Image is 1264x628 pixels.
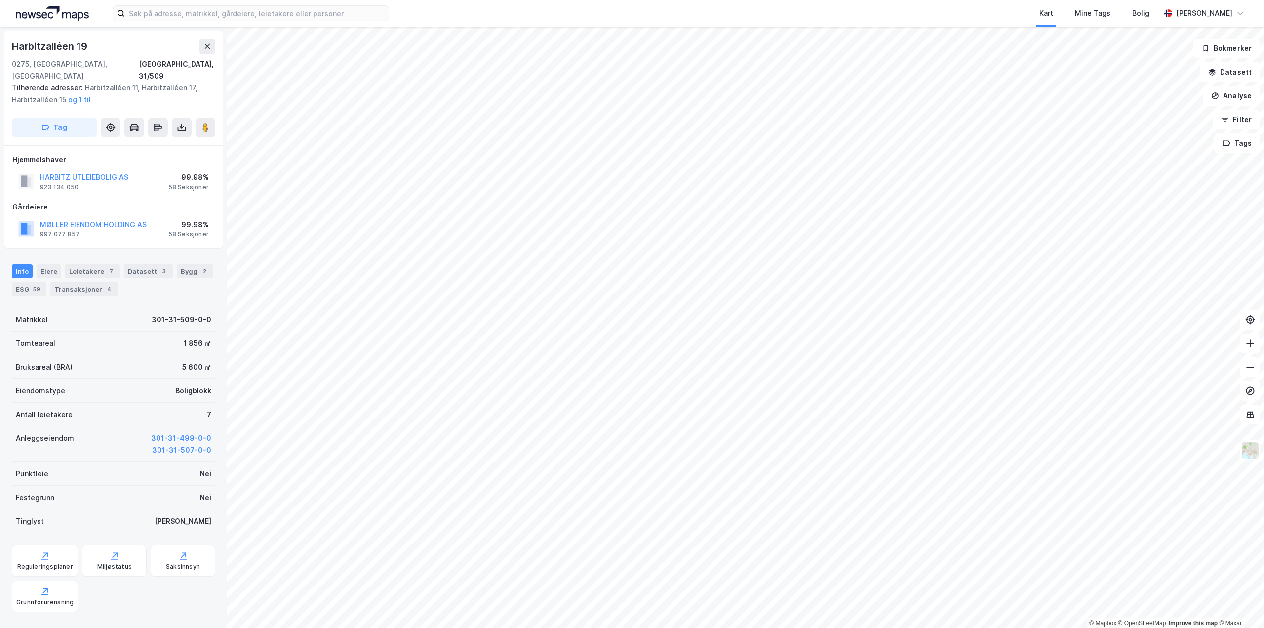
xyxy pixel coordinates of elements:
button: Tags [1214,133,1260,153]
button: Bokmerker [1193,39,1260,58]
div: 997 077 857 [40,230,79,238]
a: Mapbox [1089,620,1116,627]
div: Harbitzalléen 11, Harbitzalléen 17, Harbitzalléen 15 [12,82,207,106]
div: Grunnforurensning [16,598,74,606]
div: 99.98% [168,171,209,183]
div: Datasett [124,264,173,278]
a: Improve this map [1169,620,1218,627]
div: [PERSON_NAME] [155,515,211,527]
button: 301-31-499-0-0 [151,432,211,444]
div: Miljøstatus [97,563,132,571]
div: Hjemmelshaver [12,154,215,166]
div: 7 [106,266,116,276]
div: 58 Seksjoner [168,230,209,238]
div: Leietakere [65,264,120,278]
div: 301-31-509-0-0 [152,314,211,326]
div: Harbitzalléen 19 [12,39,89,54]
div: 3 [159,266,169,276]
div: Nei [200,468,211,480]
div: Transaksjoner [50,282,118,296]
img: logo.a4113a55bc3d86da70a041830d287a7e.svg [16,6,89,21]
div: 5 600 ㎡ [182,361,211,373]
div: ESG [12,282,46,296]
div: 923 134 050 [40,183,79,191]
div: Festegrunn [16,492,54,503]
div: 4 [104,284,114,294]
div: 1 856 ㎡ [184,337,211,349]
button: Datasett [1200,62,1260,82]
div: [PERSON_NAME] [1176,7,1232,19]
button: Tag [12,118,97,137]
div: Gårdeiere [12,201,215,213]
button: 301-31-507-0-0 [152,444,211,456]
div: Reguleringsplaner [17,563,73,571]
div: 7 [207,409,211,420]
div: [GEOGRAPHIC_DATA], 31/509 [139,58,215,82]
div: Mine Tags [1075,7,1110,19]
a: OpenStreetMap [1118,620,1166,627]
span: Tilhørende adresser: [12,84,85,92]
div: Info [12,264,33,278]
div: Bygg [177,264,213,278]
div: Tinglyst [16,515,44,527]
div: Nei [200,492,211,503]
div: Eiendomstype [16,385,65,397]
div: Punktleie [16,468,48,480]
div: Bruksareal (BRA) [16,361,73,373]
div: Kart [1039,7,1053,19]
div: Boligblokk [175,385,211,397]
div: Bolig [1132,7,1149,19]
div: 58 Seksjoner [168,183,209,191]
iframe: Chat Widget [1215,581,1264,628]
div: 0275, [GEOGRAPHIC_DATA], [GEOGRAPHIC_DATA] [12,58,139,82]
div: Saksinnsyn [166,563,200,571]
div: Matrikkel [16,314,48,326]
button: Filter [1213,110,1260,129]
button: Analyse [1203,86,1260,106]
div: Tomteareal [16,337,55,349]
div: Antall leietakere [16,409,73,420]
img: Z [1241,441,1260,460]
div: 2 [199,266,209,276]
div: Eiere [37,264,61,278]
div: 99.98% [168,219,209,231]
div: 59 [31,284,42,294]
input: Søk på adresse, matrikkel, gårdeiere, leietakere eller personer [125,6,389,21]
div: Anleggseiendom [16,432,74,444]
